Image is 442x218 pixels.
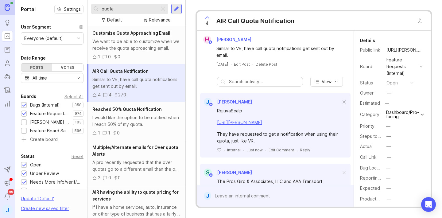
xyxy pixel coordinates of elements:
[92,204,180,217] div: If I have a home services, auto, insurance or other type of business that has a fairly straight f...
[92,76,180,90] div: Similar to VR, have call quota notifications get sent out by email.
[73,76,83,80] svg: toggle icon
[224,147,225,153] div: ·
[386,165,390,171] div: —
[414,15,426,27] button: Close button
[30,102,60,108] div: Bugs (Internal)
[246,147,263,153] span: Just now
[109,91,111,98] div: 4
[117,130,120,136] div: 0
[118,91,126,98] div: 270
[360,134,402,139] label: Steps to Reproduce
[74,128,82,133] p: 596
[383,99,391,107] div: —
[385,46,425,54] a: [URL][PERSON_NAME]
[30,119,70,126] div: [PERSON_NAME] (Public)
[2,31,13,42] a: Portal
[200,36,256,44] a: H[PERSON_NAME]
[92,68,149,74] span: AIR Call Quota Notification
[385,142,393,150] button: Actual
[386,123,390,130] div: —
[217,107,341,114] div: RejuvaScalp
[360,90,382,96] div: Owner
[64,95,83,98] div: Select All
[30,127,69,134] div: Feature Board Sandbox [DATE]
[243,147,244,153] div: ·
[21,93,36,100] div: Boards
[98,130,100,136] div: 1
[360,185,380,191] label: Expected
[118,174,121,181] div: 0
[75,111,82,116] p: 974
[74,103,82,107] p: 358
[216,45,341,59] div: Similar to VR, have call quota notifications get sent out by email.
[217,99,252,104] span: [PERSON_NAME]
[204,169,212,177] div: S
[360,111,382,118] div: Category
[2,177,13,189] button: Announcements
[21,54,46,62] div: Date Range
[234,62,250,67] div: Edit Post
[385,153,393,161] button: Call Link
[52,64,83,71] div: Votes
[216,62,228,67] a: [DATE]
[227,147,241,153] div: Internal
[30,162,41,168] div: Open
[360,196,393,201] label: ProductboardID
[386,80,398,86] div: open
[360,144,373,149] label: Actual
[8,189,14,195] span: 99
[297,147,297,153] div: ·
[360,37,375,44] div: Details
[107,17,122,23] div: Default
[5,4,10,11] img: Canny Home
[21,64,52,71] div: Posts
[216,37,251,42] span: [PERSON_NAME]
[203,36,211,44] div: H
[387,90,391,96] div: —
[386,175,390,181] div: —
[21,205,69,212] div: Create new saved filter
[217,178,341,205] div: The Pros Giro & Associates, LLC and AAA Transport Solutions have both stated that their plan shou...
[208,40,212,45] img: member badge
[92,107,162,112] span: Reached 50% Quota Notification
[92,189,179,201] span: AIR having the ability to quote pricing for services
[21,23,51,31] div: User Segment
[21,6,36,13] h1: Portal
[386,185,391,192] div: —
[217,131,341,144] div: They have requested to get a notification when using their quota, just like VR.
[360,63,382,70] div: Board
[229,78,300,85] input: Search activity...
[204,192,211,200] div: J
[385,195,393,203] button: ProductboardID
[360,154,377,160] label: Call Link
[386,206,390,213] div: —
[2,204,13,216] button: J
[2,85,13,96] a: Changelog
[54,5,83,14] button: Settings
[265,147,266,153] div: ·
[252,62,253,67] div: ·
[30,110,70,117] div: Feature Requests (Internal)
[24,35,63,42] div: Everyone (default)
[33,75,47,81] div: All time
[387,154,391,161] div: —
[2,44,13,55] a: Roadmaps
[204,98,212,106] div: J
[30,179,80,185] div: Needs More Info/verif/repro
[102,6,157,12] input: Search...
[386,133,391,140] div: —
[385,184,393,192] button: Expected
[87,102,185,140] a: Reached 50% Quota NotificationI would like the option to be notified when I reach 50% of my quota...
[208,102,213,107] img: member badge
[200,169,252,177] a: S[PERSON_NAME]
[360,175,393,181] label: Reporting Team
[21,153,35,160] div: Status
[322,79,331,85] span: View
[360,47,382,53] div: Public link
[92,114,180,128] div: I would like the option to be notified when I reach 50% of my quota.
[2,191,13,202] button: Notifications
[21,195,54,205] div: Update ' Default '
[200,98,252,106] a: J[PERSON_NAME]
